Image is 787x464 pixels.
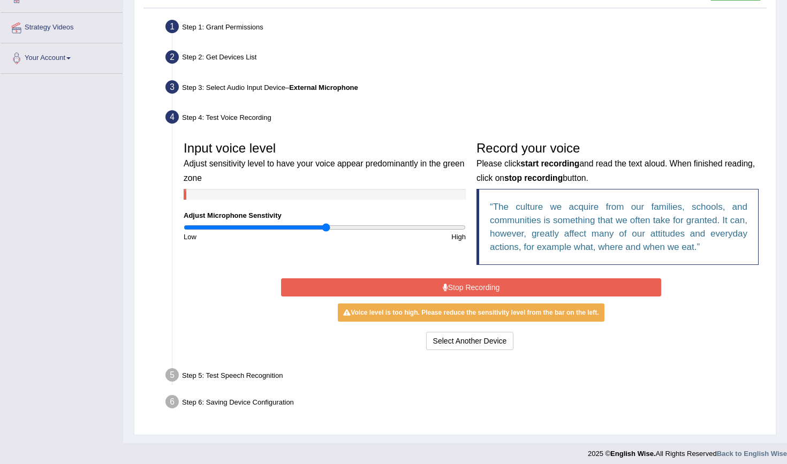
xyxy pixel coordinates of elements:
div: Step 2: Get Devices List [161,47,771,71]
a: Back to English Wise [717,450,787,458]
div: Low [178,232,325,242]
b: start recording [520,159,579,168]
h3: Input voice level [184,141,466,184]
div: Step 4: Test Voice Recording [161,107,771,131]
button: Stop Recording [281,278,661,296]
b: stop recording [504,173,563,182]
div: Step 1: Grant Permissions [161,17,771,40]
b: External Microphone [289,83,358,92]
div: High [325,232,472,242]
q: The culture we acquire from our families, schools, and communities is something that we often tak... [490,202,747,252]
a: Strategy Videos [1,13,123,40]
span: – [285,83,358,92]
h3: Record your voice [476,141,759,184]
div: 2025 © All Rights Reserved [588,443,787,459]
small: Please click and read the text aloud. When finished reading, click on button. [476,159,755,182]
div: Step 5: Test Speech Recognition [161,365,771,389]
div: Voice level is too high. Please reduce the sensitivity level from the bar on the left. [338,303,604,322]
div: Step 6: Saving Device Configuration [161,392,771,415]
strong: English Wise. [610,450,655,458]
div: Step 3: Select Audio Input Device [161,77,771,101]
label: Adjust Microphone Senstivity [184,210,282,220]
small: Adjust sensitivity level to have your voice appear predominantly in the green zone [184,159,464,182]
a: Your Account [1,43,123,70]
button: Select Another Device [426,332,514,350]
